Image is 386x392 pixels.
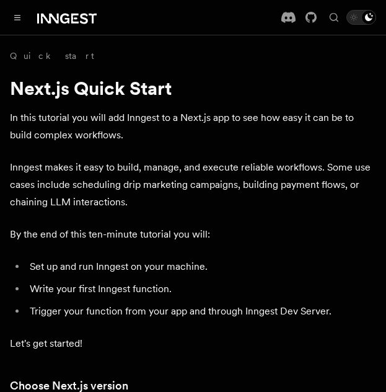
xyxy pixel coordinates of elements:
li: Write your first Inngest function. [26,280,376,298]
button: Toggle navigation [10,10,25,25]
li: Trigger your function from your app and through Inngest Dev Server. [26,303,376,320]
button: Toggle dark mode [346,10,376,25]
a: Quick start [10,50,94,62]
p: Let's get started! [10,335,376,352]
h1: Next.js Quick Start [10,77,376,99]
li: Set up and run Inngest on your machine. [26,258,376,275]
p: In this tutorial you will add Inngest to a Next.js app to see how easy it can be to build complex... [10,109,376,144]
button: Find something... [327,10,341,25]
p: Inngest makes it easy to build, manage, and execute reliable workflows. Some use cases include sc... [10,159,376,211]
p: By the end of this ten-minute tutorial you will: [10,226,376,243]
